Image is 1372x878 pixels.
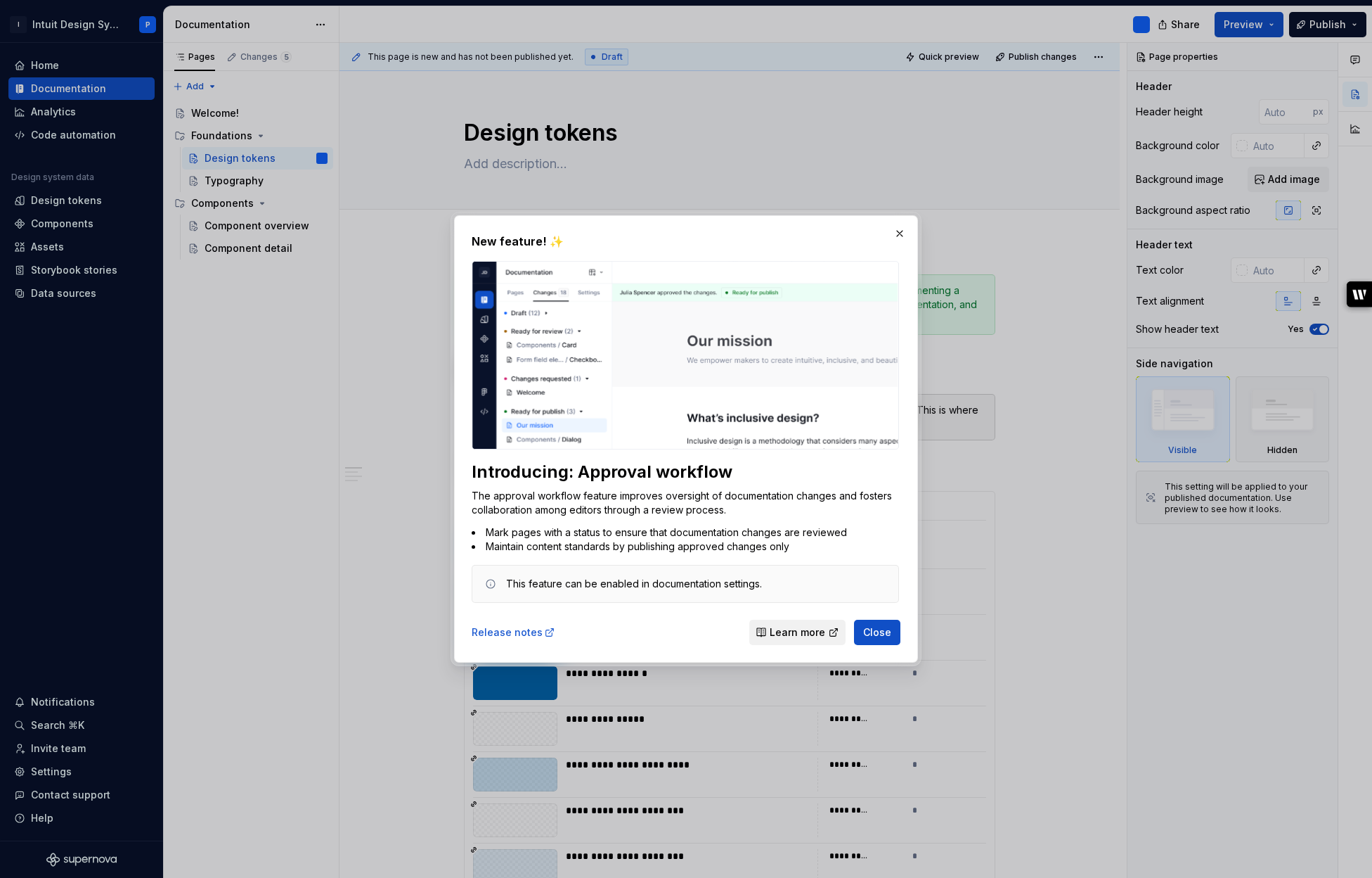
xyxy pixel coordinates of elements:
span: Learn more [770,625,825,640]
p: The approval workflow feature improves oversight of documentation changes and fosters collaborati... [472,489,899,517]
a: Learn more [749,620,846,645]
div: This feature can be enabled in documentation settings. [506,577,762,591]
button: Close [854,620,900,645]
div: Introducing: Approval workflow [472,461,899,483]
li: Mark pages with a status to ensure that documentation changes are reviewed [472,526,899,540]
li: Maintain content standards by publishing approved changes only [472,540,899,554]
a: Release notes [472,625,555,640]
span: Close [863,625,891,640]
h2: New feature! ✨ [472,233,900,250]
